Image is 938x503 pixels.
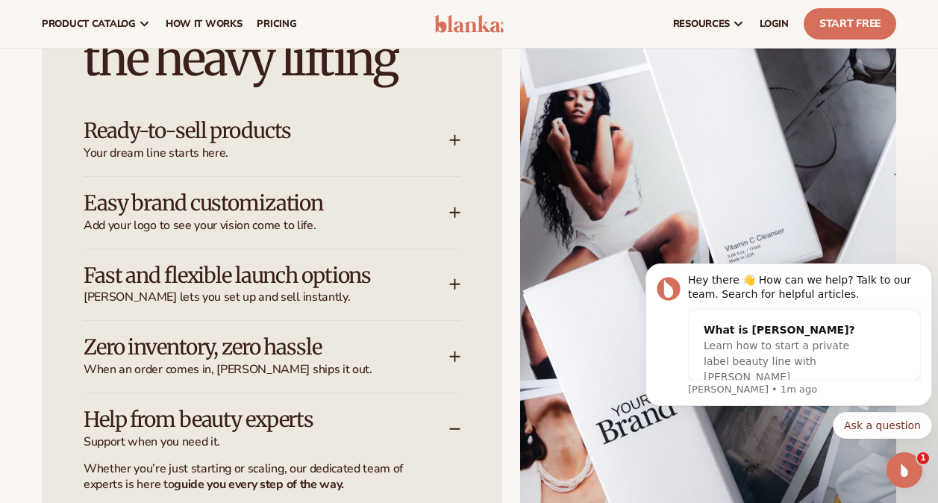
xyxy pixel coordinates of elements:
a: Start Free [804,8,896,40]
h3: Help from beauty experts [84,408,404,431]
iframe: Intercom notifications message [640,250,938,448]
h3: Fast and flexible launch options [84,264,404,287]
span: When an order comes in, [PERSON_NAME] ships it out. [84,362,449,378]
h3: Easy brand customization [84,192,404,215]
h3: Ready-to-sell products [84,119,404,143]
span: [PERSON_NAME] lets you set up and sell instantly. [84,290,449,305]
span: Support when you need it. [84,434,449,450]
span: 1 [917,452,929,464]
span: Add your logo to see your vision come to life. [84,218,449,234]
span: pricing [257,18,296,30]
p: Whether you’re just starting or scaling, our dedicated team of experts is here to [84,461,443,493]
img: logo [434,15,504,33]
span: LOGIN [760,18,789,30]
span: resources [673,18,730,30]
h3: Zero inventory, zero hassle [84,336,404,359]
strong: guide you every step of the way. [174,476,344,493]
span: How It Works [166,18,243,30]
span: Your dream line starts here. [84,146,449,161]
iframe: Intercom live chat [887,452,922,488]
span: product catalog [42,18,136,30]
